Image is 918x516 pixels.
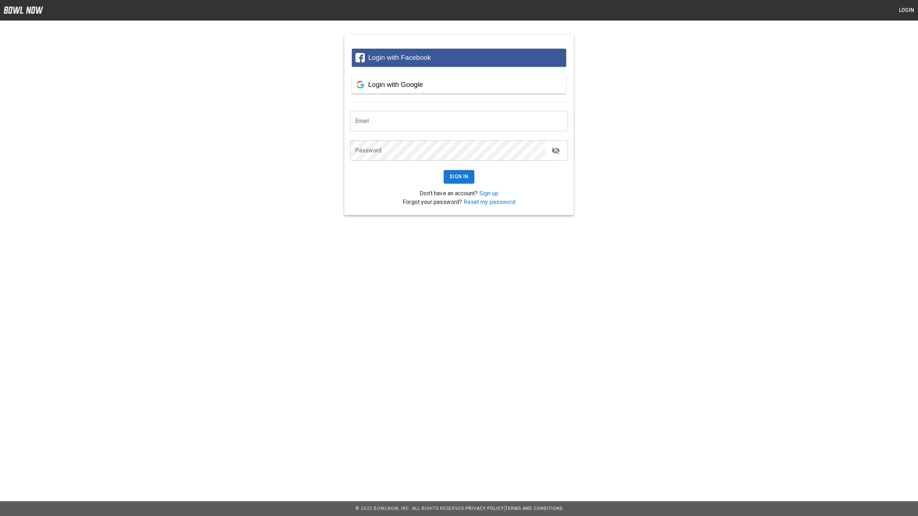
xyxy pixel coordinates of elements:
[352,49,566,67] button: Login with Facebook
[368,81,423,88] span: Login with Google
[479,190,498,197] a: Sign up
[548,143,563,158] button: toggle password visibility
[350,198,568,206] p: Forgot your password?
[466,506,504,511] a: Privacy Policy
[464,199,515,205] a: Reset my password
[444,170,474,183] button: Sign In
[368,54,431,61] span: Login with Facebook
[505,506,563,511] a: Terms and Conditions
[350,189,568,198] p: Don't have an account?
[355,506,466,511] span: © 2022 BowlNow, Inc. All Rights Reserved.
[352,76,566,94] button: Login with Google
[4,6,43,14] img: logo
[895,4,918,17] button: Login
